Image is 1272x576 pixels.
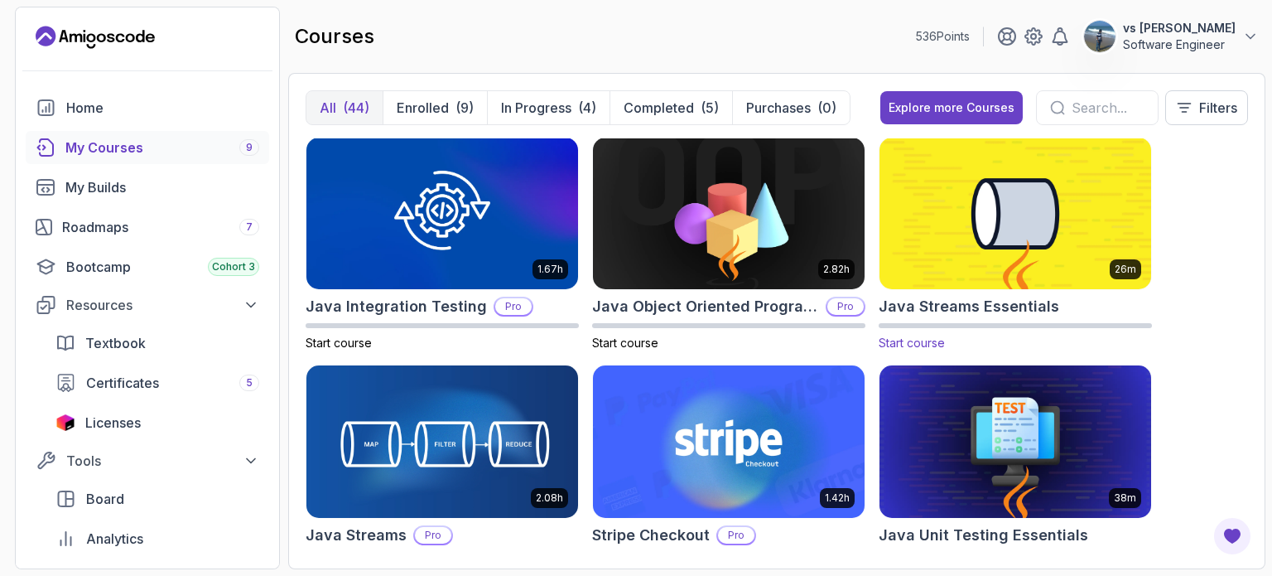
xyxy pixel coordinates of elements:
[825,491,850,505] p: 1.42h
[593,365,865,518] img: Stripe Checkout card
[873,133,1158,293] img: Java Streams Essentials card
[66,257,259,277] div: Bootcamp
[306,524,407,547] h2: Java Streams
[823,263,850,276] p: 2.82h
[306,295,487,318] h2: Java Integration Testing
[1199,98,1237,118] p: Filters
[383,91,487,124] button: Enrolled(9)
[55,414,75,431] img: jetbrains icon
[65,138,259,157] div: My Courses
[609,91,732,124] button: Completed(5)
[889,99,1014,116] div: Explore more Courses
[1083,20,1259,53] button: user profile imagevs [PERSON_NAME]Software Engineer
[46,366,269,399] a: certificates
[26,91,269,124] a: home
[592,336,658,350] span: Start course
[624,98,694,118] p: Completed
[495,298,532,315] p: Pro
[1123,36,1236,53] p: Software Engineer
[65,177,259,197] div: My Builds
[1114,491,1136,505] p: 38m
[306,336,372,350] span: Start course
[85,333,146,353] span: Textbook
[916,28,970,45] p: 536 Points
[501,98,571,118] p: In Progress
[306,138,578,290] img: Java Integration Testing card
[66,98,259,118] div: Home
[880,91,1023,124] button: Explore more Courses
[879,336,945,350] span: Start course
[46,522,269,555] a: analytics
[593,138,865,290] img: Java Object Oriented Programming card
[86,529,143,549] span: Analytics
[1212,516,1252,556] button: Open Feedback Button
[306,91,383,124] button: All(44)
[415,527,451,544] p: Pro
[343,98,369,118] div: (44)
[212,260,255,273] span: Cohort 3
[701,98,719,118] div: (5)
[295,23,374,50] h2: courses
[487,91,609,124] button: In Progress(4)
[86,373,159,393] span: Certificates
[46,327,269,360] a: textbook
[1115,263,1136,276] p: 26m
[592,295,819,318] h2: Java Object Oriented Programming
[879,295,1059,318] h2: Java Streams Essentials
[306,365,578,518] img: Java Streams card
[66,295,259,315] div: Resources
[246,376,253,390] span: 5
[246,220,253,234] span: 7
[46,406,269,439] a: licenses
[86,489,124,509] span: Board
[1072,98,1144,118] input: Search...
[46,482,269,515] a: board
[26,211,269,244] a: roadmaps
[85,413,141,433] span: Licenses
[26,171,269,204] a: builds
[1123,20,1236,36] p: vs [PERSON_NAME]
[455,98,474,118] div: (9)
[66,451,259,471] div: Tools
[879,365,1151,518] img: Java Unit Testing Essentials card
[718,527,754,544] p: Pro
[746,98,811,118] p: Purchases
[592,524,710,547] h2: Stripe Checkout
[320,98,336,118] p: All
[536,491,563,505] p: 2.08h
[26,131,269,164] a: courses
[36,24,155,51] a: Landing page
[26,446,269,476] button: Tools
[817,98,836,118] div: (0)
[26,250,269,283] a: bootcamp
[732,91,850,124] button: Purchases(0)
[246,141,253,154] span: 9
[537,263,563,276] p: 1.67h
[26,290,269,320] button: Resources
[1165,90,1248,125] button: Filters
[1084,21,1115,52] img: user profile image
[879,524,1088,547] h2: Java Unit Testing Essentials
[578,98,596,118] div: (4)
[62,217,259,237] div: Roadmaps
[397,98,449,118] p: Enrolled
[827,298,864,315] p: Pro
